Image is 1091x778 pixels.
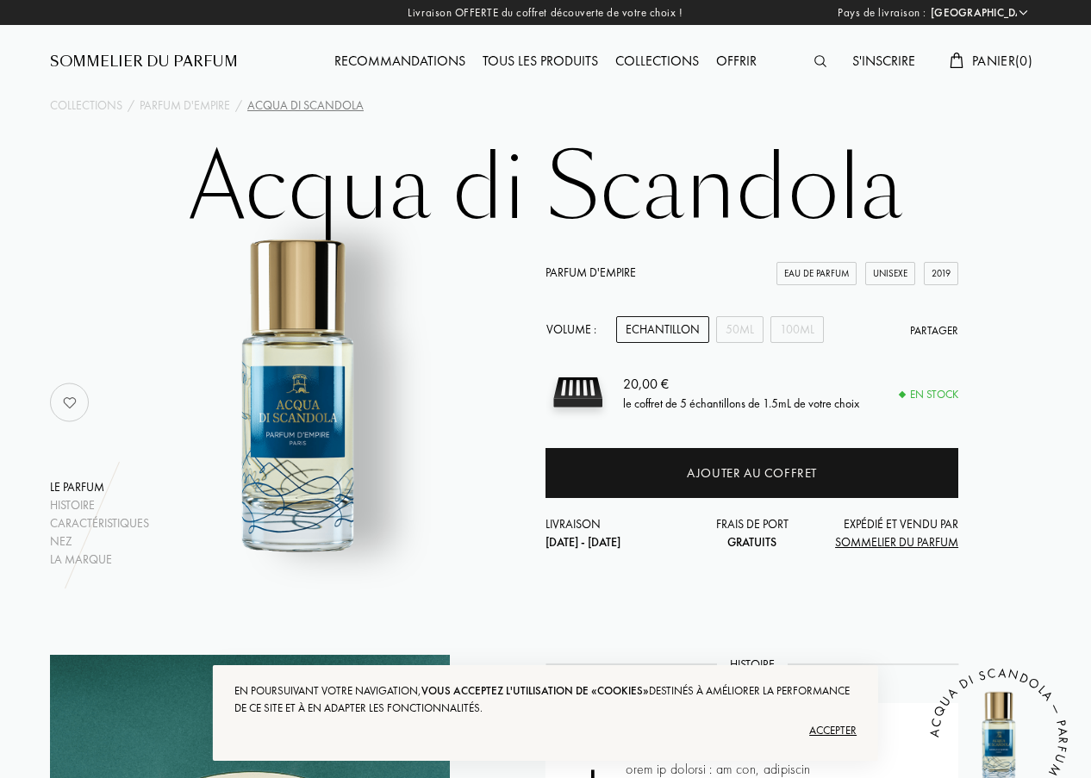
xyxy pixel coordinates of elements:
a: Parfum d'Empire [140,96,230,115]
div: Eau de Parfum [776,262,857,285]
div: Caractéristiques [50,514,149,532]
a: S'inscrire [844,52,924,70]
img: search_icn.svg [814,55,826,67]
a: Parfum d'Empire [545,265,636,280]
div: Partager [910,322,958,339]
div: 50mL [716,316,764,343]
div: En stock [900,386,958,403]
a: Collections [50,96,122,115]
span: [DATE] - [DATE] [545,534,620,550]
div: Recommandations [326,51,474,73]
a: Collections [607,52,708,70]
a: Tous les produits [474,52,607,70]
a: Offrir [708,52,765,70]
img: Acqua di Scandola Parfum d'Empire [122,219,472,569]
a: Recommandations [326,52,474,70]
span: Sommelier du Parfum [835,534,958,550]
div: Unisexe [865,262,915,285]
div: En poursuivant votre navigation, destinés à améliorer la performance de ce site et à en adapter l... [234,682,857,717]
div: Frais de port [683,515,821,551]
div: 2019 [924,262,958,285]
div: Nez [50,532,149,551]
span: Panier ( 0 ) [972,52,1032,70]
h1: Acqua di Scandola [115,141,976,236]
div: le coffret de 5 échantillons de 1.5mL de votre choix [623,394,859,412]
div: Expédié et vendu par [820,515,958,551]
div: / [128,96,134,115]
div: Livraison [545,515,683,551]
div: 20,00 € [623,373,859,394]
img: no_like_p.png [53,385,87,420]
a: Sommelier du Parfum [50,52,238,72]
img: cart.svg [950,53,963,68]
div: Collections [607,51,708,73]
div: Echantillon [616,316,709,343]
div: Accepter [234,717,857,744]
span: vous acceptez l'utilisation de «cookies» [421,683,649,698]
div: Histoire [50,496,149,514]
div: La marque [50,551,149,569]
div: Ajouter au coffret [687,464,817,483]
div: Offrir [708,51,765,73]
div: Le parfum [50,478,149,496]
span: Gratuits [727,534,776,550]
div: Acqua di Scandola [247,96,364,115]
div: / [235,96,242,115]
span: Pays de livraison : [838,4,926,22]
div: S'inscrire [844,51,924,73]
div: Tous les produits [474,51,607,73]
div: 100mL [770,316,824,343]
img: sample box [545,360,610,425]
div: Volume : [545,316,606,343]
